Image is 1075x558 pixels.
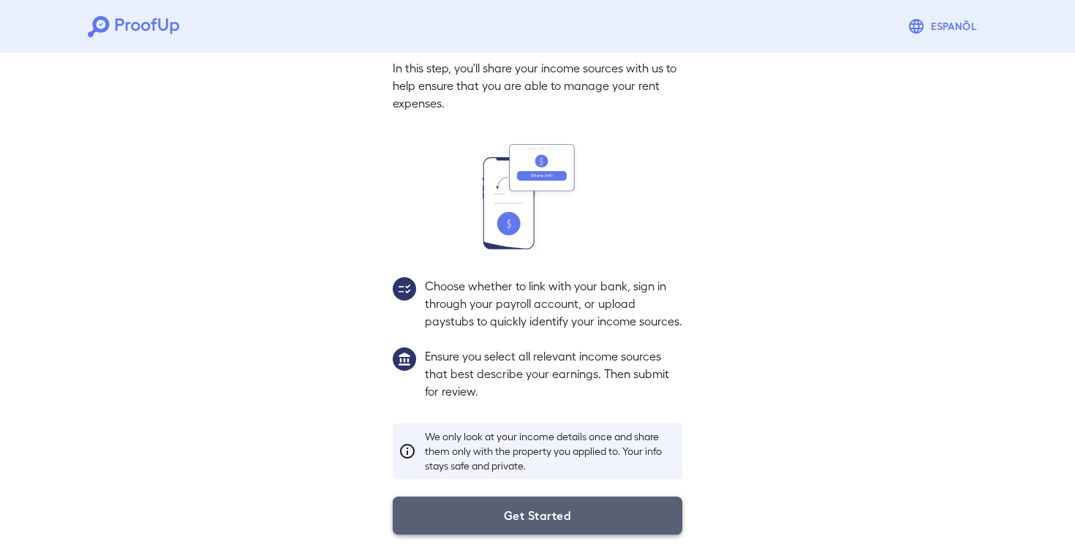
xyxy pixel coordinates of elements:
[425,429,676,473] p: We only look at your income details once and share them only with the property you applied to. Yo...
[425,277,682,330] p: Choose whether to link with your bank, sign in through your payroll account, or upload paystubs t...
[483,144,592,249] img: transfer_money.svg
[393,347,416,371] img: group1.svg
[425,347,682,400] p: Ensure you select all relevant income sources that best describe your earnings. Then submit for r...
[393,277,416,301] img: group2.svg
[393,497,682,535] button: Get Started
[393,59,682,112] p: In this step, you'll share your income sources with us to help ensure that you are able to manage...
[902,12,987,41] button: Espanõl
